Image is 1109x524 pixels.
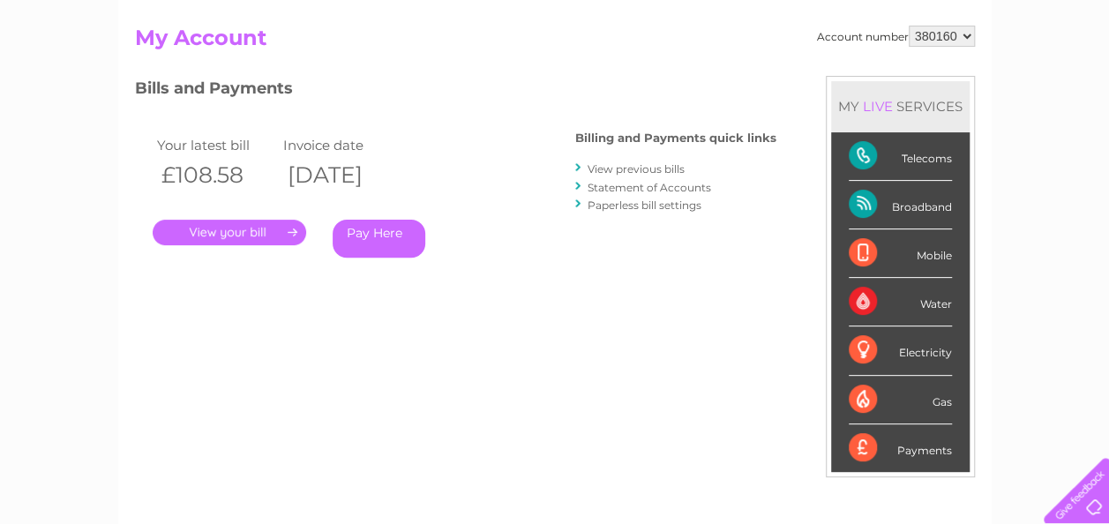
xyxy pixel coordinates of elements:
div: Telecoms [849,132,952,181]
a: Blog [955,75,981,88]
th: [DATE] [279,157,406,193]
div: Water [849,278,952,326]
h4: Billing and Payments quick links [575,131,776,145]
h2: My Account [135,26,975,59]
div: Clear Business is a trading name of Verastar Limited (registered in [GEOGRAPHIC_DATA] No. 3667643... [139,10,972,86]
a: Water [798,75,832,88]
div: Electricity [849,326,952,375]
h3: Bills and Payments [135,76,776,107]
div: Gas [849,376,952,424]
a: View previous bills [588,162,685,176]
a: Contact [992,75,1035,88]
div: Broadband [849,181,952,229]
div: Payments [849,424,952,472]
div: LIVE [859,98,896,115]
img: logo.png [39,46,129,100]
div: MY SERVICES [831,81,970,131]
div: Mobile [849,229,952,278]
a: Paperless bill settings [588,198,701,212]
a: 0333 014 3131 [776,9,898,31]
td: Your latest bill [153,133,280,157]
a: Statement of Accounts [588,181,711,194]
div: Account number [817,26,975,47]
a: Energy [843,75,881,88]
a: . [153,220,306,245]
th: £108.58 [153,157,280,193]
a: Pay Here [333,220,425,258]
a: Log out [1051,75,1092,88]
a: Telecoms [892,75,945,88]
td: Invoice date [279,133,406,157]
